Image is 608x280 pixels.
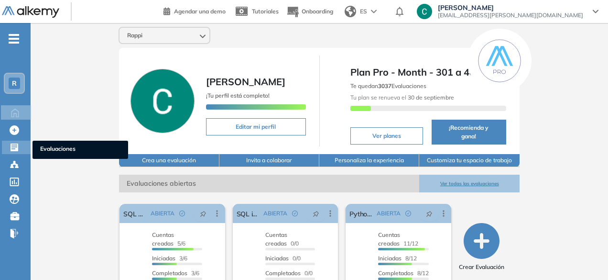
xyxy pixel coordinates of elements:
[305,206,326,221] button: pushpin
[350,82,426,90] span: Te quedan Evaluaciones
[313,210,319,217] span: pushpin
[206,92,270,99] span: ¡Tu perfil está completo!
[219,154,319,167] button: Invita a colaborar
[419,206,440,221] button: pushpin
[40,145,120,155] span: Evaluaciones
[378,255,417,262] span: 8/12
[265,231,287,247] span: Cuentas creadas
[378,231,400,247] span: Cuentas creadas
[345,6,356,17] img: world
[360,7,367,16] span: ES
[350,94,454,101] span: Tu plan se renueva el
[377,209,401,218] span: ABIERTA
[119,154,219,167] button: Crea una evaluación
[123,204,147,223] a: SQL Growth E&A
[174,8,226,15] span: Agendar una demo
[119,175,419,192] span: Evaluaciones abiertas
[9,38,19,40] i: -
[265,255,301,262] span: 0/0
[265,231,299,247] span: 0/0
[406,94,454,101] b: 30 de septiembre
[405,211,411,216] span: check-circle
[371,10,377,13] img: arrow
[206,76,285,88] span: [PERSON_NAME]
[163,5,226,16] a: Agendar una demo
[265,255,289,262] span: Iniciadas
[426,210,433,217] span: pushpin
[350,127,423,145] button: Ver planes
[349,204,373,223] a: Python - Growth
[419,154,519,167] button: Customiza tu espacio de trabajo
[237,204,260,223] a: SQL integrador
[152,269,199,277] span: 3/6
[130,69,195,133] img: Foto de perfil
[419,175,519,192] button: Ver todas las evaluaciones
[193,206,214,221] button: pushpin
[378,269,429,277] span: 8/12
[152,269,187,277] span: Completados
[302,8,333,15] span: Onboarding
[152,255,187,262] span: 3/6
[152,255,175,262] span: Iniciadas
[292,211,298,216] span: check-circle
[151,209,174,218] span: ABIERTA
[152,231,174,247] span: Cuentas creadas
[200,210,206,217] span: pushpin
[152,231,185,247] span: 5/6
[378,255,402,262] span: Iniciadas
[286,1,333,22] button: Onboarding
[179,211,185,216] span: check-circle
[2,6,59,18] img: Logo
[127,32,142,39] span: Rappi
[265,269,301,277] span: Completados
[252,8,279,15] span: Tutoriales
[432,120,506,145] button: ¡Recomienda y gana!
[378,269,413,277] span: Completados
[438,4,583,11] span: [PERSON_NAME]
[265,269,313,277] span: 0/0
[459,223,504,271] button: Crear Evaluación
[459,263,504,271] span: Crear Evaluación
[206,118,305,135] button: Editar mi perfil
[378,82,391,90] b: 3037
[263,209,287,218] span: ABIERTA
[350,65,506,79] span: Plan Pro - Month - 301 a 400
[438,11,583,19] span: [EMAIL_ADDRESS][PERSON_NAME][DOMAIN_NAME]
[319,154,419,167] button: Personaliza la experiencia
[378,231,418,247] span: 11/12
[12,79,17,87] span: R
